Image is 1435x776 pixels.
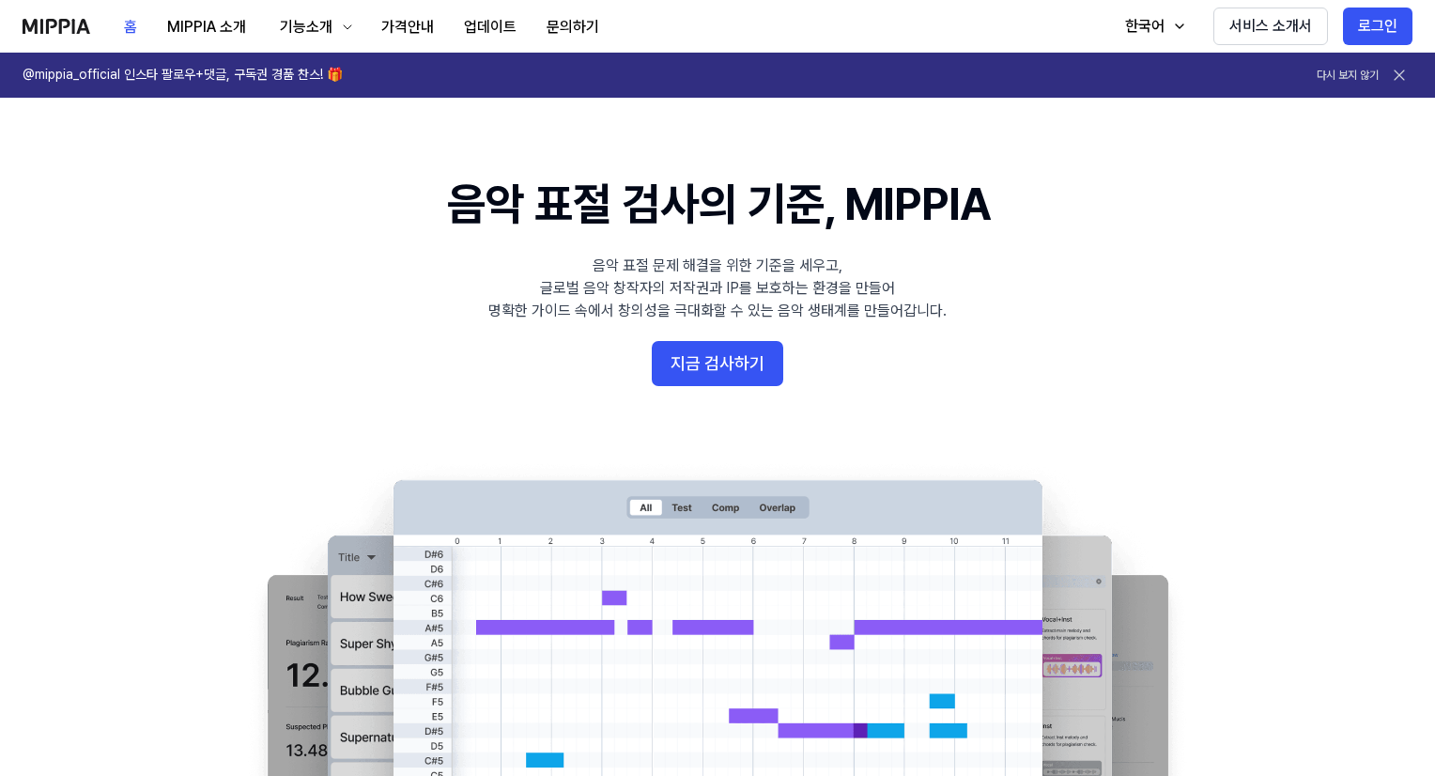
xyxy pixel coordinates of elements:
button: 한국어 [1106,8,1198,45]
button: 업데이트 [449,8,532,46]
button: 지금 검사하기 [652,341,783,386]
button: 서비스 소개서 [1213,8,1328,45]
button: 홈 [109,8,152,46]
h1: 음악 표절 검사의 기준, MIPPIA [447,173,989,236]
button: 다시 보지 않기 [1317,68,1379,84]
button: MIPPIA 소개 [152,8,261,46]
h1: @mippia_official 인스타 팔로우+댓글, 구독권 경품 찬스! 🎁 [23,66,343,85]
button: 기능소개 [261,8,366,46]
a: 홈 [109,1,152,53]
button: 가격안내 [366,8,449,46]
a: 업데이트 [449,1,532,53]
button: 문의하기 [532,8,614,46]
img: logo [23,19,90,34]
div: 음악 표절 문제 해결을 위한 기준을 세우고, 글로벌 음악 창작자의 저작권과 IP를 보호하는 환경을 만들어 명확한 가이드 속에서 창의성을 극대화할 수 있는 음악 생태계를 만들어... [488,255,947,322]
div: 기능소개 [276,16,336,39]
button: 로그인 [1343,8,1412,45]
div: 한국어 [1121,15,1168,38]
